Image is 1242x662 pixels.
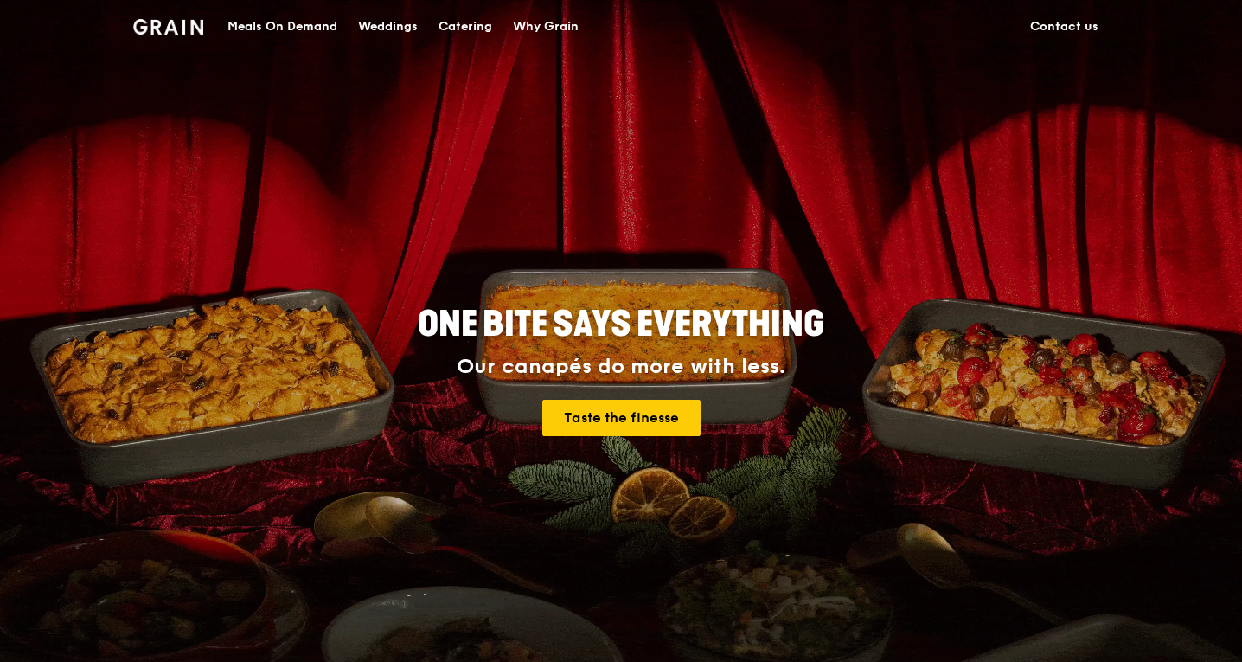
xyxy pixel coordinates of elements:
[418,304,824,345] span: ONE BITE SAYS EVERYTHING
[1020,1,1109,53] a: Contact us
[503,1,589,53] a: Why Grain
[439,1,492,53] div: Catering
[542,400,701,436] a: Taste the finesse
[310,355,932,379] div: Our canapés do more with less.
[513,1,579,53] div: Why Grain
[133,19,203,35] img: Grain
[348,1,428,53] a: Weddings
[227,1,337,53] div: Meals On Demand
[428,1,503,53] a: Catering
[358,1,418,53] div: Weddings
